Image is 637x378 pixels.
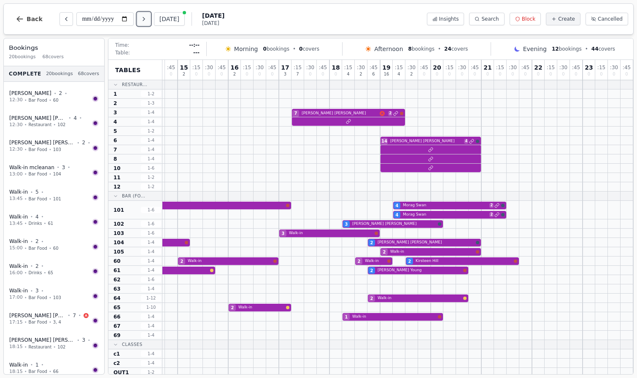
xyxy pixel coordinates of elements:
[335,72,337,76] span: 0
[436,72,438,76] span: 0
[9,220,23,227] span: 13:45
[294,65,302,70] span: : 15
[9,362,28,368] span: Walk-in
[9,139,75,146] span: [PERSON_NAME] [PERSON_NAME]
[302,111,378,116] span: [PERSON_NAME] [PERSON_NAME]
[122,81,147,88] span: Restaur...
[9,146,23,153] span: 12:30
[84,116,89,120] svg: Google booking
[585,46,588,52] span: •
[44,270,46,276] span: •
[41,288,44,294] span: •
[469,13,504,25] button: Search
[461,72,463,76] span: 0
[49,171,51,177] span: •
[263,46,267,52] span: 0
[29,97,47,103] span: Bar Food
[489,212,494,217] span: 2
[9,238,28,245] span: Walk-in
[24,368,27,375] span: •
[137,12,151,26] button: Next day
[299,46,319,52] span: covers
[113,258,121,265] span: 60
[9,294,23,301] span: 17:00
[388,111,392,116] span: 2
[141,258,161,264] span: 1 - 4
[403,202,488,208] span: Morag Swan
[115,42,129,49] span: Time:
[88,337,90,343] span: •
[35,213,39,220] span: 4
[586,13,628,25] button: Cancelled
[347,72,349,76] span: 4
[30,213,33,220] span: •
[35,287,39,294] span: 3
[53,121,56,128] span: •
[438,46,441,52] span: •
[372,72,375,76] span: 6
[623,65,631,70] span: : 45
[180,65,188,70] span: 15
[77,337,80,343] span: •
[154,12,185,26] button: [DATE]
[547,65,555,70] span: : 15
[113,128,117,135] span: 5
[374,45,403,53] span: Afternoon
[69,115,71,121] span: •
[141,174,161,181] span: 1 - 2
[113,239,124,246] span: 104
[41,263,44,269] span: •
[141,146,161,153] span: 1 - 4
[30,189,33,195] span: •
[54,90,57,97] span: •
[53,171,61,177] span: 104
[575,72,577,76] span: 0
[141,184,161,190] span: 1 - 2
[24,344,27,350] span: •
[53,146,61,153] span: 103
[585,65,593,70] span: 23
[220,72,223,76] span: 0
[9,195,23,202] span: 13:45
[115,66,141,74] span: Tables
[192,65,200,70] span: : 15
[53,294,61,301] span: 103
[73,115,77,121] span: 4
[489,203,494,208] span: 2
[591,46,615,52] span: covers
[396,212,399,218] span: 4
[233,72,236,76] span: 2
[234,45,258,53] span: Morning
[523,45,547,53] span: Evening
[390,249,474,255] span: Walk-in
[378,240,474,246] span: [PERSON_NAME] [PERSON_NAME]
[420,65,428,70] span: : 45
[29,220,42,227] span: Drinks
[49,319,51,325] span: •
[82,337,85,343] span: 3
[78,70,99,78] span: 68 covers
[370,65,378,70] span: : 45
[294,110,297,116] span: 7
[208,72,210,76] span: 0
[9,43,99,52] h3: Bookings
[598,16,623,22] span: Cancelled
[29,294,47,301] span: Bar Food
[319,65,327,70] span: : 45
[113,156,117,162] span: 8
[359,72,362,76] span: 2
[73,312,76,319] span: 7
[53,97,59,103] span: 60
[113,174,121,181] span: 11
[597,65,605,70] span: : 15
[380,111,385,116] svg: Allergens: Gluten
[53,319,61,325] span: 3, 4
[464,139,468,144] span: 4
[433,65,441,70] span: 20
[263,46,289,52] span: bookings
[24,270,27,276] span: •
[258,72,261,76] span: 0
[448,72,451,76] span: 0
[522,16,535,22] span: Block
[321,72,324,76] span: 0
